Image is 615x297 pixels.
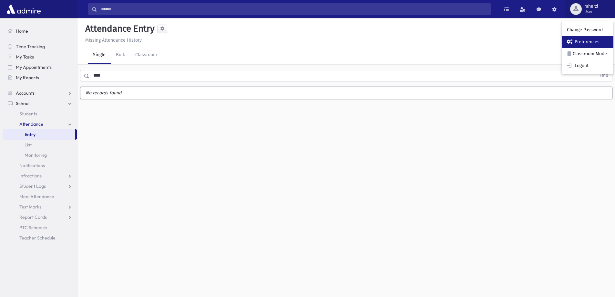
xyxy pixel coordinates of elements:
a: My Reports [3,72,77,83]
a: Notifications [3,160,77,171]
span: Student Logs [19,183,46,189]
span: Notifications [19,163,45,168]
span: Home [16,28,28,34]
input: Search [97,3,491,15]
a: Test Marks [3,202,77,212]
span: Students [19,111,37,117]
label: No records found. [80,87,612,99]
a: Preferences [562,36,613,48]
span: Entry [25,132,36,137]
span: My Appointments [16,64,52,70]
span: Teacher Schedule [19,235,56,241]
a: Bulk [111,46,130,64]
a: Time Tracking [3,41,77,52]
span: Accounts [16,90,35,96]
span: Test Marks [19,204,41,210]
a: Classroom [130,46,162,64]
a: Logout [562,60,613,72]
span: Report Cards [19,214,47,220]
span: PTC Schedule [19,225,47,230]
a: School [3,98,77,109]
a: Accounts [3,88,77,98]
span: mherzl [584,4,598,9]
span: School [16,101,29,106]
img: AdmirePro [5,3,42,16]
span: My Tasks [16,54,34,60]
a: My Appointments [3,62,77,72]
a: Report Cards [3,212,77,222]
a: Meal Attendance [3,191,77,202]
a: Single [88,46,111,64]
a: List [3,140,77,150]
a: Classroom Mode [562,48,613,60]
span: Infractions [19,173,42,179]
span: Meal Attendance [19,194,54,199]
span: My Reports [16,75,39,80]
h5: Attendance Entry [83,23,155,34]
a: Monitoring [3,150,77,160]
a: Home [3,26,77,36]
a: Attendance [3,119,77,129]
span: Monitoring [25,152,47,158]
u: Missing Attendance History [85,37,142,43]
a: PTC Schedule [3,222,77,233]
a: Teacher Schedule [3,233,77,243]
a: My Tasks [3,52,77,62]
button: Find [596,70,612,81]
a: Entry [3,129,75,140]
a: Change Password [562,24,613,36]
span: List [25,142,32,148]
a: Students [3,109,77,119]
span: Time Tracking [16,44,45,49]
span: Attendance [19,121,43,127]
a: Infractions [3,171,77,181]
span: User [584,9,598,14]
a: Student Logs [3,181,77,191]
a: Missing Attendance History [83,37,142,43]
